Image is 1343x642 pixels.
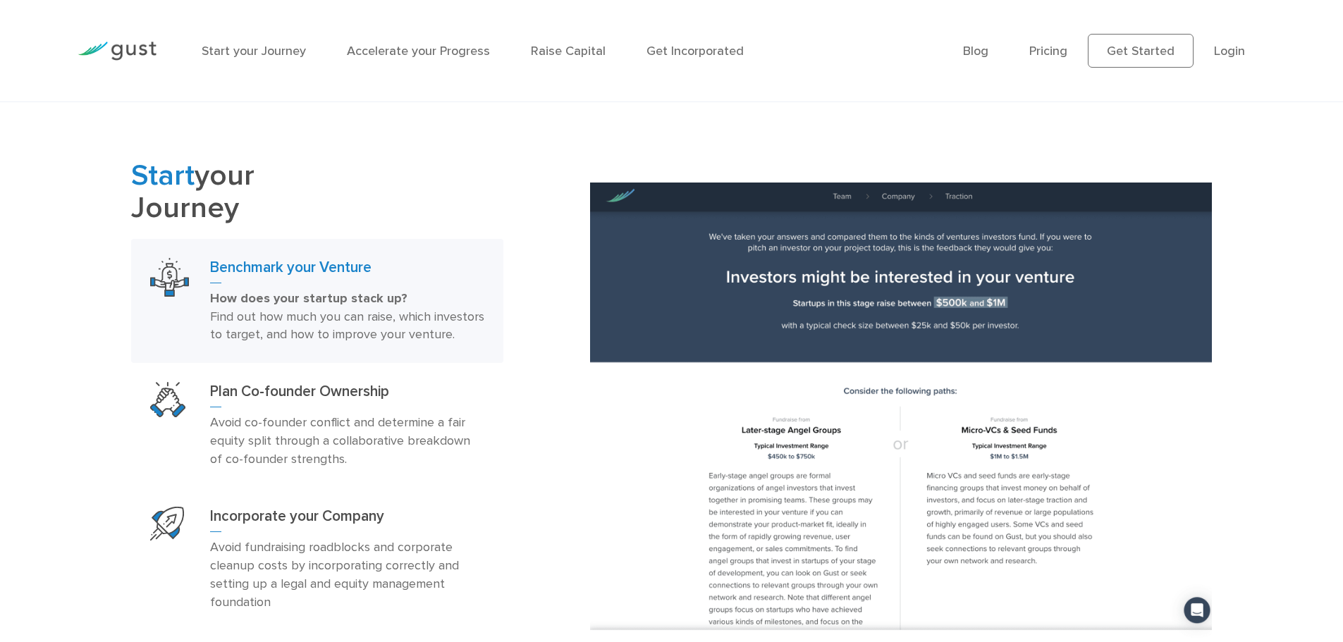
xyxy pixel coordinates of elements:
p: Avoid co-founder conflict and determine a fair equity split through a collaborative breakdown of ... [210,414,484,469]
a: Accelerate your Progress [347,44,490,58]
h3: Plan Co-founder Ownership [210,382,484,407]
a: Start Your CompanyIncorporate your CompanyAvoid fundraising roadblocks and corporate cleanup cost... [131,488,503,631]
h3: Incorporate your Company [210,507,484,532]
a: Login [1214,44,1245,58]
a: Get Started [1088,34,1194,68]
span: Find out how much you can raise, which investors to target, and how to improve your venture. [210,309,484,342]
a: Start your Journey [202,44,306,58]
span: Start [131,158,195,193]
img: Start Your Company [150,507,184,541]
img: Plan Co Founder Ownership [150,382,185,417]
strong: How does your startup stack up? [210,291,407,306]
a: Benchmark Your VentureBenchmark your VentureHow does your startup stack up? Find out how much you... [131,239,503,364]
h2: your Journey [131,160,503,225]
a: Blog [963,44,988,58]
img: Gust Logo [78,42,157,61]
a: Raise Capital [531,44,606,58]
a: Get Incorporated [646,44,744,58]
p: Avoid fundraising roadblocks and corporate cleanup costs by incorporating correctly and setting u... [210,538,484,612]
a: Plan Co Founder OwnershipPlan Co-founder OwnershipAvoid co-founder conflict and determine a fair ... [131,363,503,488]
h3: Benchmark your Venture [210,258,484,283]
a: Pricing [1029,44,1067,58]
img: Benchmark Your Venture [150,258,189,297]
